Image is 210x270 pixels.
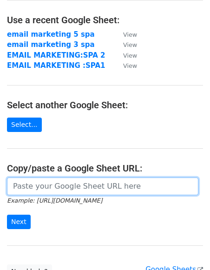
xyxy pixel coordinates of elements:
a: email marketing 3 spa [7,40,95,49]
a: EMAIL MARKETING :SPA1 [7,61,105,70]
a: View [114,51,137,59]
iframe: Chat Widget [164,225,210,270]
h4: Copy/paste a Google Sheet URL: [7,163,203,174]
small: View [123,52,137,59]
small: View [123,41,137,48]
small: View [123,62,137,69]
a: Select... [7,118,42,132]
small: View [123,31,137,38]
a: View [114,61,137,70]
a: EMAIL MARKETING:SPA 2 [7,51,105,59]
h4: Use a recent Google Sheet: [7,14,203,26]
input: Paste your Google Sheet URL here [7,178,198,195]
h4: Select another Google Sheet: [7,99,203,111]
input: Next [7,215,31,229]
small: Example: [URL][DOMAIN_NAME] [7,197,102,204]
a: View [114,40,137,49]
a: View [114,30,137,39]
a: email marketing 5 spa [7,30,95,39]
